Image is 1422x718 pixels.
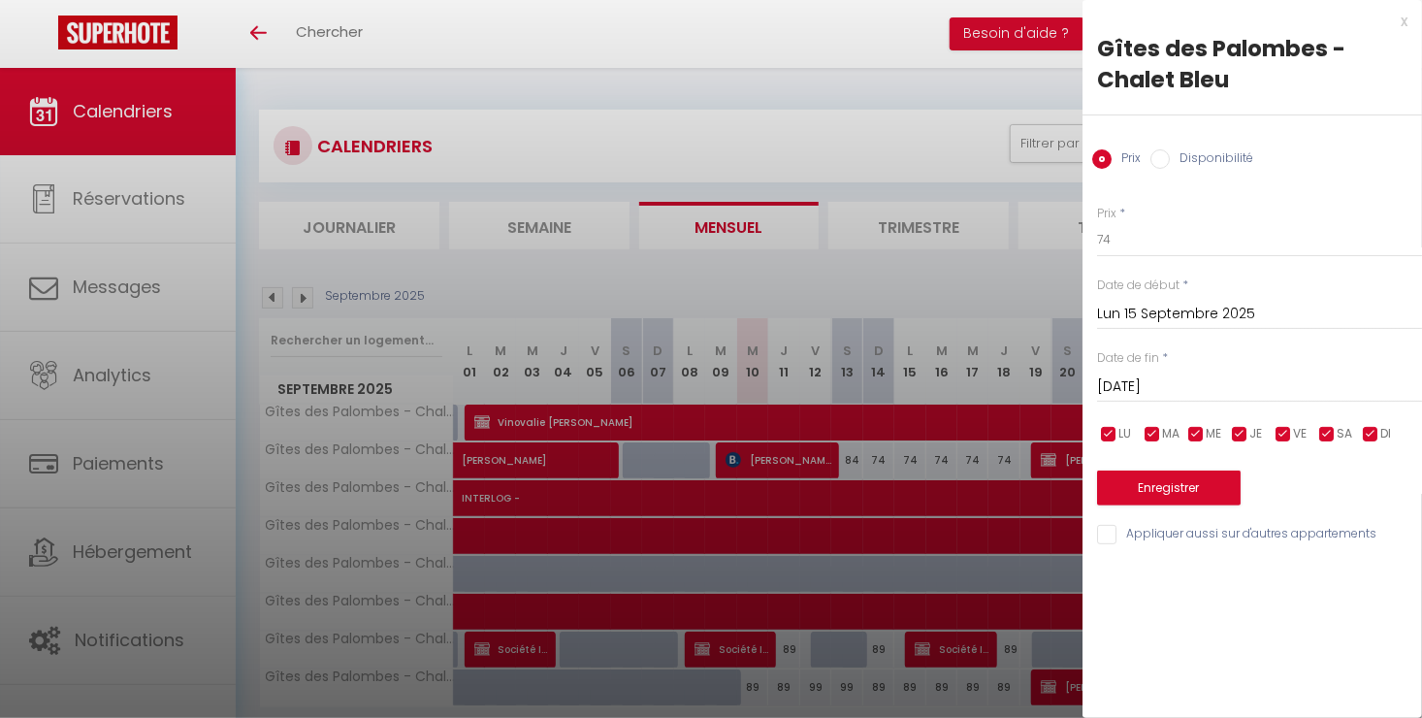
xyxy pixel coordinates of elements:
button: Ouvrir le widget de chat LiveChat [16,8,74,66]
span: JE [1249,425,1262,443]
div: x [1083,10,1407,33]
span: ME [1206,425,1221,443]
label: Date de fin [1097,349,1159,368]
label: Prix [1112,149,1141,171]
label: Prix [1097,205,1116,223]
span: VE [1293,425,1307,443]
span: SA [1337,425,1352,443]
button: Enregistrer [1097,471,1241,506]
label: Disponibilité [1170,149,1253,171]
div: Gîtes des Palombes - Chalet Bleu [1097,33,1407,95]
span: MA [1162,425,1180,443]
label: Date de début [1097,277,1180,295]
span: LU [1118,425,1131,443]
span: DI [1380,425,1391,443]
